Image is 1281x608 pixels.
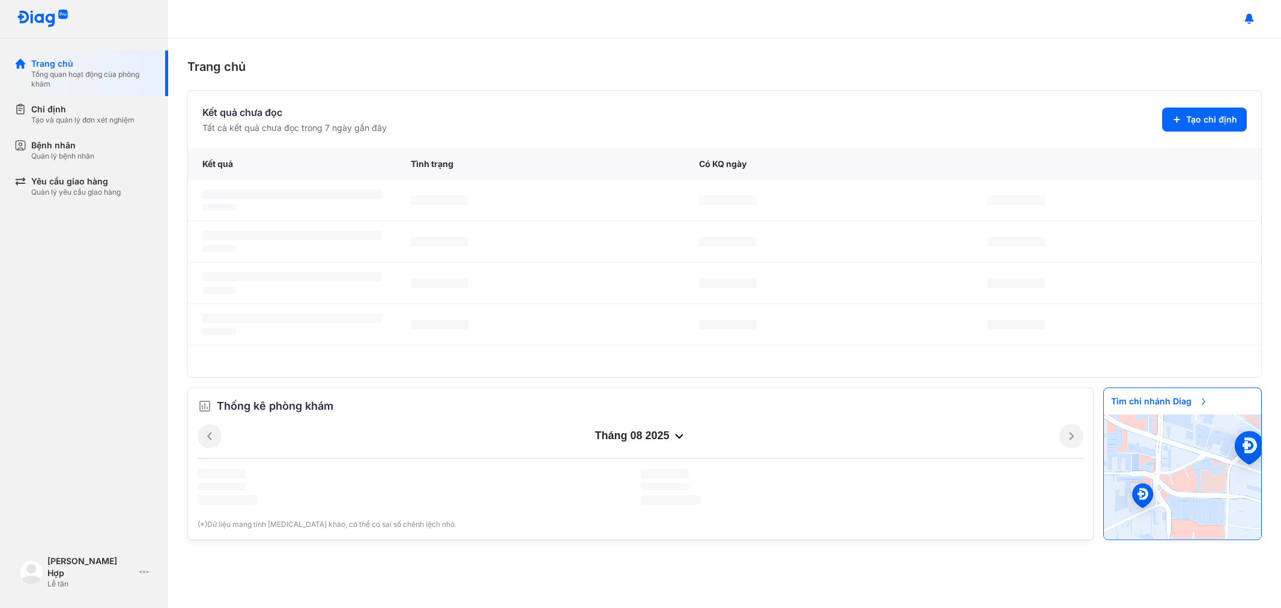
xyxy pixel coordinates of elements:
div: Kết quả chưa đọc [202,105,387,120]
div: Tạo và quản lý đơn xét nghiệm [31,115,135,125]
div: Có KQ ngày [685,148,973,180]
img: order.5a6da16c.svg [198,399,212,413]
span: ‌ [641,469,689,478]
span: ‌ [411,320,468,329]
span: Tạo chỉ định [1186,114,1237,126]
div: Bệnh nhân [31,139,94,151]
span: ‌ [411,237,468,246]
button: Tạo chỉ định [1162,108,1247,132]
div: (*)Dữ liệu mang tính [MEDICAL_DATA] khảo, có thể có sai số chênh lệch nhỏ. [198,519,1083,530]
span: ‌ [202,328,236,335]
div: Tổng quan hoạt động của phòng khám [31,70,154,89]
div: Kết quả [188,148,396,180]
span: ‌ [699,320,757,329]
div: Quản lý yêu cầu giao hàng [31,187,121,197]
span: ‌ [202,287,236,294]
span: ‌ [198,495,258,505]
div: Lễ tân [47,579,135,589]
span: ‌ [202,272,382,282]
span: ‌ [987,195,1045,205]
div: Trang chủ [187,58,1262,76]
span: Tìm chi nhánh Diag [1104,388,1216,415]
span: ‌ [202,314,382,323]
span: ‌ [198,483,246,490]
div: Tất cả kết quả chưa đọc trong 7 ngày gần đây [202,122,387,134]
span: Thống kê phòng khám [217,398,333,415]
span: ‌ [987,278,1045,288]
img: logo [19,560,43,584]
span: ‌ [699,278,757,288]
div: Yêu cầu giao hàng [31,175,121,187]
span: ‌ [987,237,1045,246]
div: tháng 08 2025 [222,429,1059,443]
span: ‌ [411,278,468,288]
span: ‌ [202,189,382,199]
span: ‌ [202,204,236,211]
div: Trang chủ [31,58,154,70]
span: ‌ [699,195,757,205]
span: ‌ [699,237,757,246]
span: ‌ [987,320,1045,329]
div: Quản lý bệnh nhân [31,151,94,161]
span: ‌ [411,195,468,205]
span: ‌ [198,469,246,478]
div: Chỉ định [31,103,135,115]
span: ‌ [202,245,236,252]
div: [PERSON_NAME] Hợp [47,555,135,579]
div: Tình trạng [396,148,685,180]
span: ‌ [641,483,689,490]
span: ‌ [641,495,701,505]
img: logo [17,10,68,28]
span: ‌ [202,231,382,240]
